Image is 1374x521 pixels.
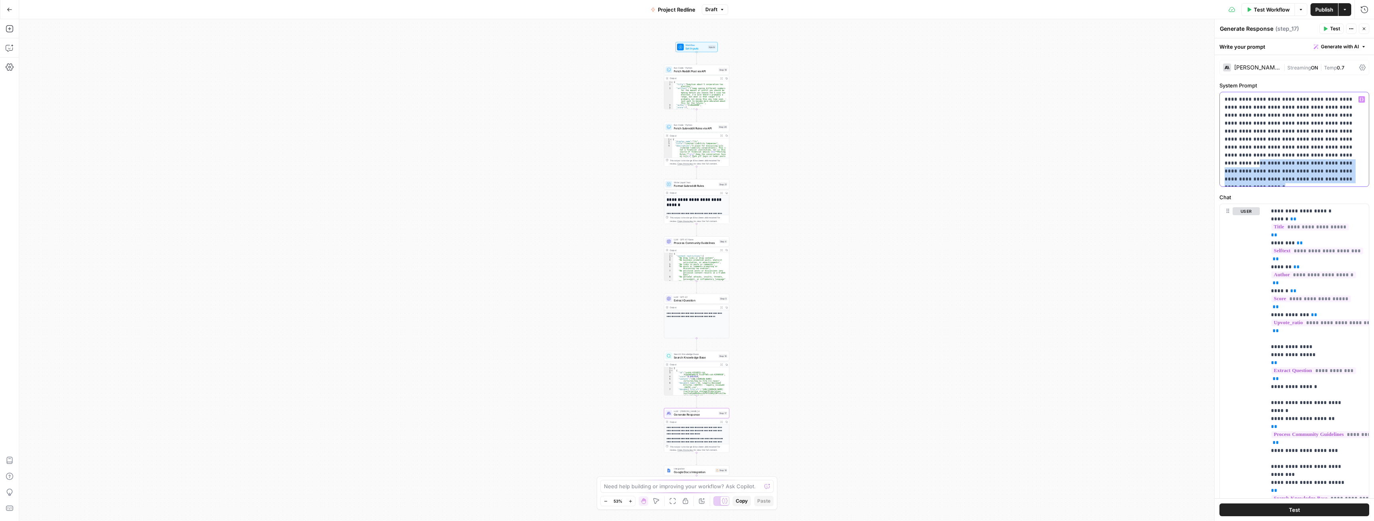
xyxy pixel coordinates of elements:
span: Paste [757,497,770,505]
div: 4 [664,145,672,201]
div: 6 [664,382,673,388]
g: Edge from step_21 to step_4 [696,224,697,236]
div: 4 [664,259,673,263]
span: Fetch Reddit Post via API [674,69,717,73]
g: Edge from step_16 to step_17 [696,396,697,408]
span: 0.7 [1337,65,1344,71]
div: 7 [664,388,673,405]
div: Write your prompt [1215,38,1374,55]
button: Draft [702,4,728,15]
span: Toggle code folding, rows 1 through 53 [671,253,673,255]
div: 3 [664,372,673,376]
span: | [1318,63,1324,71]
div: Step 21 [719,182,727,186]
div: 7 [664,269,673,276]
button: Paste [754,496,774,506]
span: Generate Response [674,412,717,417]
button: user [1233,207,1260,215]
button: Test [1219,503,1369,516]
span: Format Subreddit Rules [674,184,717,188]
div: 3 [664,87,673,104]
div: Step 20 [718,125,727,129]
span: Draft [705,6,717,13]
div: Step 4 [719,240,727,243]
div: 6 [664,109,673,111]
div: Inputs [708,45,716,49]
button: Project Redline [646,3,700,16]
span: Copy [736,497,748,505]
div: Output [670,306,718,309]
button: Publish [1310,3,1338,16]
span: Write Liquid Text [674,180,717,184]
div: Step 19 [719,68,727,71]
div: Step 16 [719,354,727,358]
div: 3 [664,257,673,259]
div: 1 [664,253,673,255]
g: Edge from start to step_19 [696,52,697,64]
div: Step 5 [719,297,727,300]
div: 9 [664,280,673,282]
span: Toggle code folding, rows 2 through 17 [671,369,673,371]
div: 5 [664,263,673,265]
span: Extract Question [674,298,718,303]
div: This output is too large & has been abbreviated for review. to view the full content. [670,216,727,223]
textarea: Generate Response [1220,25,1273,33]
label: Chat [1219,193,1369,201]
span: Toggle code folding, rows 1 through 12 [671,81,673,83]
div: Run Code · PythonFetch Reddit Post via APIStep 19Output{ "title":"Question about S corporation ta... [664,65,729,109]
span: Set Inputs [685,46,706,51]
span: Toggle code folding, rows 1 through 5 [670,139,672,141]
div: 5 [664,378,673,382]
div: IntegrationGoogle Docs IntegrationStep 18 [664,466,729,475]
div: Step 17 [719,411,727,415]
button: Test Workflow [1241,3,1295,16]
span: Integration [674,467,713,470]
span: Temp [1324,65,1337,71]
g: Edge from step_19 to step_20 [696,109,697,122]
div: 2 [664,369,673,371]
div: 2 [664,141,672,143]
div: 3 [664,143,672,145]
div: This output is too large & has been abbreviated for review. to view the full content. [670,445,727,452]
div: Output [670,191,718,194]
span: Search Knowledge Base [674,353,717,356]
g: Edge from step_20 to step_21 [696,166,697,179]
div: LLM · GPT-4.1 NanoProcess Community GuidelinesStep 4Output{ "content_restrictions":[ "No blog lin... [664,236,729,281]
span: Generate with AI [1321,43,1359,50]
div: WorkflowSet InputsInputs [664,42,729,52]
span: Test [1289,506,1300,514]
div: Output [670,363,718,366]
span: Copy the output [677,220,693,222]
span: 53% [614,498,622,504]
span: Workflow [685,44,706,47]
g: Edge from step_4 to step_5 [696,281,697,293]
span: ON [1311,65,1318,71]
div: Output [670,134,718,137]
span: ( step_17 ) [1275,25,1299,33]
span: Search Knowledge Base [674,355,717,360]
span: | [1283,63,1287,71]
button: Copy [733,496,751,506]
div: 8 [664,276,673,280]
div: Output [670,420,718,423]
button: Generate with AI [1310,42,1369,52]
span: Run Code · Python [674,66,717,69]
span: Project Redline [658,6,695,14]
div: 4 [664,376,673,378]
span: Google Docs Integration [674,470,713,474]
span: Copy the output [677,162,693,165]
div: 5 [664,106,673,108]
span: LLM · GPT-4.1 Nano [674,238,717,241]
span: Streaming [1287,65,1311,71]
div: Output [670,77,718,80]
span: Toggle code folding, rows 1 through 50 [671,367,673,369]
span: Toggle code folding, rows 2 through 12 [671,255,673,257]
span: Run Code · Python [674,123,716,127]
span: Fetch Subreddit Rules via API [674,126,716,131]
span: LLM · GPT-4.1 [674,295,718,298]
div: Search Knowledge BaseSearch Knowledge BaseStep 16Output[ { "id":"vsdid:4314823:rid :KZgUa6SmHv7Q_... [664,351,729,396]
span: Copy the output [677,449,693,451]
button: Test [1319,24,1344,34]
div: Run Code · PythonFetch Subreddit Rules via APIStep 20Output{ "display_name":"llc", "title":"Limit... [664,122,729,166]
span: Process Community Guidelines [674,241,717,245]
